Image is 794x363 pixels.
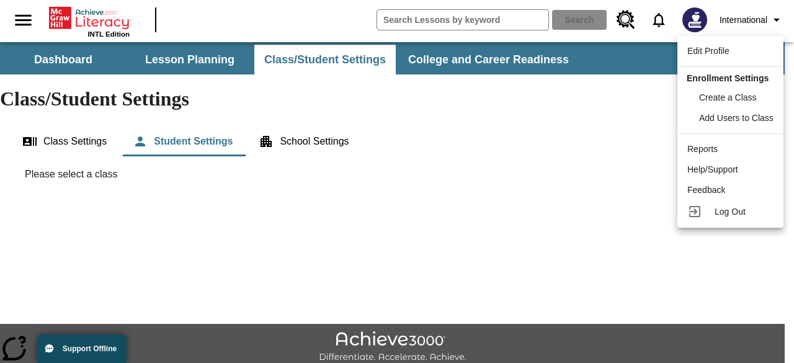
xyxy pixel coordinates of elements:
span: Feedback [687,185,725,195]
span: Enrollment Settings [687,73,769,83]
span: Edit Profile [687,46,729,56]
span: Help/Support [687,164,738,174]
span: Reports [687,144,718,154]
span: Log Out [715,207,746,217]
span: Create a Class [699,92,757,102]
span: Add Users to Class [699,113,774,123]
